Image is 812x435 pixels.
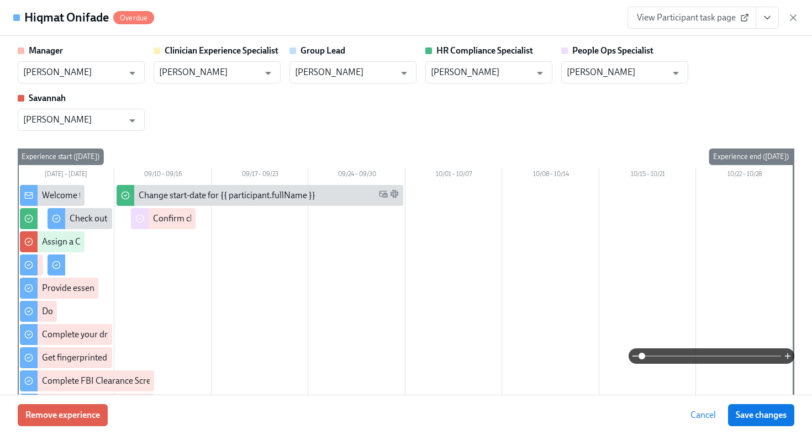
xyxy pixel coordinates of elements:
[29,45,63,56] strong: Manager
[124,112,141,129] button: Open
[628,7,756,29] a: View Participant task page
[390,189,399,202] span: Slack
[756,7,779,29] button: View task page
[114,168,212,183] div: 09/10 – 09/16
[308,168,405,183] div: 09/24 – 09/30
[18,168,114,183] div: [DATE] – [DATE]
[42,305,180,317] div: Do your background check in Checkr
[165,45,278,56] strong: Clinician Experience Specialist
[24,9,109,26] h4: Hiqmat Onifade
[42,282,214,294] div: Provide essential professional documentation
[690,410,716,421] span: Cancel
[153,213,270,225] div: Confirm cleared by People Ops
[42,375,257,387] div: Complete FBI Clearance Screening AFTER Fingerprinting
[139,189,315,201] div: Change start-date for {{ participant.fullName }}
[70,213,228,225] div: Check out our recommended laptop specs
[599,168,697,183] div: 10/15 – 10/21
[42,236,479,248] div: Assign a Clinician Experience Specialist for {{ participant.fullName }} (start-date {{ participan...
[42,189,250,201] div: Welcome from the Charlie Health Compliance Team 👋
[637,12,747,23] span: View Participant task page
[379,189,388,202] span: Work Email
[728,404,794,426] button: Save changes
[436,45,533,56] strong: HR Compliance Specialist
[531,65,549,82] button: Open
[736,410,787,421] span: Save changes
[300,45,345,56] strong: Group Lead
[572,45,653,56] strong: People Ops Specialist
[17,148,104,165] div: Experience start ([DATE])
[667,65,684,82] button: Open
[42,328,156,341] div: Complete your drug screening
[696,168,793,183] div: 10/22 – 10/28
[113,14,154,22] span: Overdue
[260,65,277,82] button: Open
[405,168,503,183] div: 10/01 – 10/07
[29,93,66,103] strong: Savannah
[683,404,724,426] button: Cancel
[18,404,108,426] button: Remove experience
[212,168,309,183] div: 09/17 – 09/23
[25,410,100,421] span: Remove experience
[502,168,599,183] div: 10/08 – 10/14
[124,65,141,82] button: Open
[709,148,793,165] div: Experience end ([DATE])
[396,65,413,82] button: Open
